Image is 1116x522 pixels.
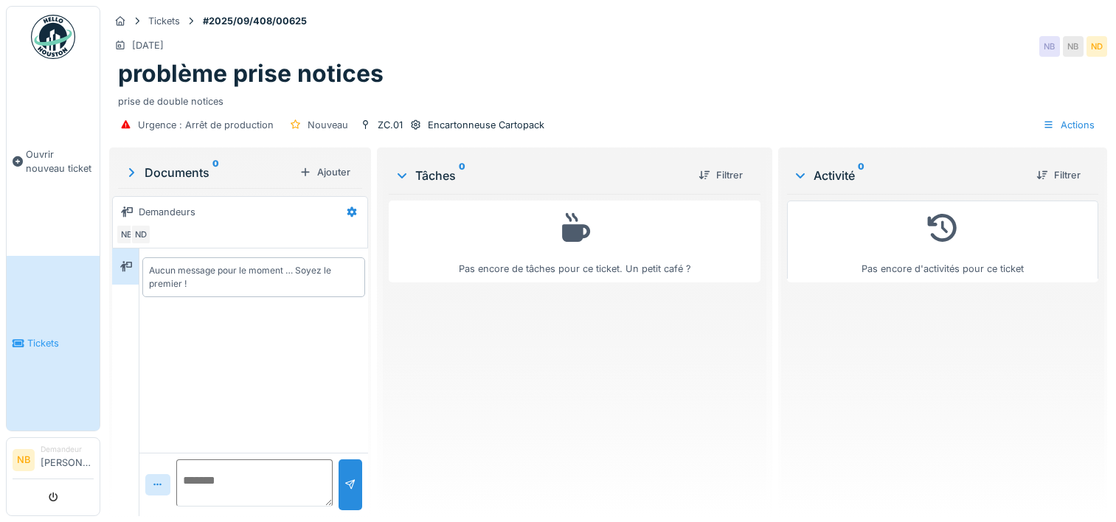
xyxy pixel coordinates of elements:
[395,167,687,184] div: Tâches
[148,14,180,28] div: Tickets
[13,444,94,479] a: NB Demandeur[PERSON_NAME]
[212,164,219,181] sup: 0
[7,256,100,431] a: Tickets
[124,164,294,181] div: Documents
[428,118,544,132] div: Encartonneuse Cartopack
[1036,114,1101,136] div: Actions
[132,38,164,52] div: [DATE]
[7,67,100,256] a: Ouvrir nouveau ticket
[793,167,1025,184] div: Activité
[308,118,348,132] div: Nouveau
[693,165,749,185] div: Filtrer
[13,449,35,471] li: NB
[1030,165,1086,185] div: Filtrer
[197,14,313,28] strong: #2025/09/408/00625
[27,336,94,350] span: Tickets
[131,224,151,245] div: ND
[294,162,356,182] div: Ajouter
[31,15,75,59] img: Badge_color-CXgf-gQk.svg
[1039,36,1060,57] div: NB
[116,224,136,245] div: NB
[1086,36,1107,57] div: ND
[41,444,94,455] div: Demandeur
[139,205,195,219] div: Demandeurs
[138,118,274,132] div: Urgence : Arrêt de production
[118,60,384,88] h1: problème prise notices
[118,88,1098,108] div: prise de double notices
[378,118,403,132] div: ZC.01
[26,147,94,175] span: Ouvrir nouveau ticket
[1063,36,1084,57] div: NB
[41,444,94,476] li: [PERSON_NAME]
[459,167,465,184] sup: 0
[149,264,358,290] div: Aucun message pour le moment … Soyez le premier !
[398,207,751,276] div: Pas encore de tâches pour ce ticket. Un petit café ?
[797,207,1089,276] div: Pas encore d'activités pour ce ticket
[858,167,864,184] sup: 0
